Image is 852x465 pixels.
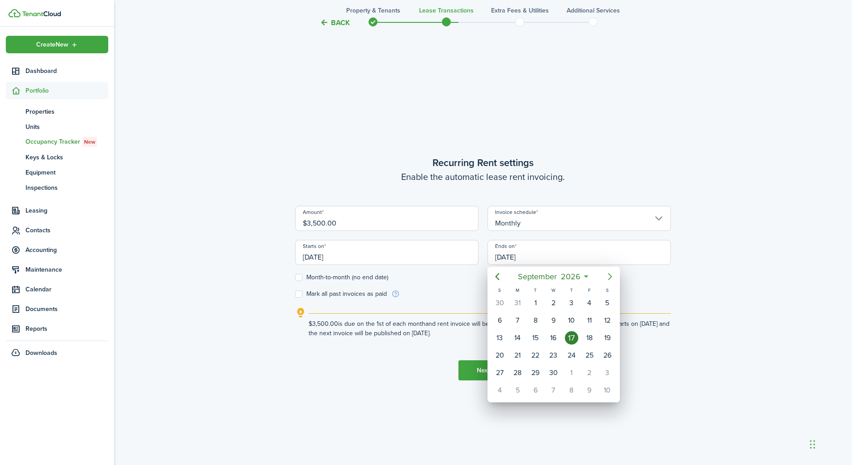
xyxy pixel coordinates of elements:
[601,366,614,380] div: Saturday, October 3, 2026
[526,286,544,294] div: T
[488,268,506,286] mbsc-button: Previous page
[529,314,542,327] div: Tuesday, September 8, 2026
[601,296,614,310] div: Saturday, September 5, 2026
[583,384,596,397] div: Friday, October 9, 2026
[601,349,614,362] div: Saturday, September 26, 2026
[529,331,542,345] div: Tuesday, September 15, 2026
[529,349,542,362] div: Tuesday, September 22, 2026
[601,314,614,327] div: Saturday, September 12, 2026
[511,296,524,310] div: Monday, August 31, 2026
[512,269,586,285] mbsc-button: September2026
[581,286,598,294] div: F
[598,286,616,294] div: S
[563,286,581,294] div: T
[511,384,524,397] div: Monday, October 5, 2026
[601,331,614,345] div: Saturday, September 19, 2026
[601,268,619,286] mbsc-button: Next page
[511,349,524,362] div: Monday, September 21, 2026
[583,296,596,310] div: Friday, September 4, 2026
[565,366,578,380] div: Thursday, October 1, 2026
[493,314,506,327] div: Sunday, September 6, 2026
[601,384,614,397] div: Saturday, October 10, 2026
[547,296,560,310] div: Wednesday, September 2, 2026
[529,296,542,310] div: Tuesday, September 1, 2026
[559,269,582,285] span: 2026
[547,349,560,362] div: Wednesday, September 23, 2026
[565,314,578,327] div: Thursday, September 10, 2026
[583,331,596,345] div: Friday, September 18, 2026
[529,366,542,380] div: Tuesday, September 29, 2026
[493,366,506,380] div: Sunday, September 27, 2026
[529,384,542,397] div: Tuesday, October 6, 2026
[583,366,596,380] div: Friday, October 2, 2026
[547,384,560,397] div: Wednesday, October 7, 2026
[565,296,578,310] div: Thursday, September 3, 2026
[565,384,578,397] div: Thursday, October 8, 2026
[493,349,506,362] div: Sunday, September 20, 2026
[565,349,578,362] div: Thursday, September 24, 2026
[583,349,596,362] div: Friday, September 25, 2026
[583,314,596,327] div: Friday, September 11, 2026
[547,366,560,380] div: Wednesday, September 30, 2026
[511,314,524,327] div: Monday, September 7, 2026
[547,331,560,345] div: Wednesday, September 16, 2026
[493,384,506,397] div: Sunday, October 4, 2026
[544,286,562,294] div: W
[509,286,526,294] div: M
[493,331,506,345] div: Sunday, September 13, 2026
[493,296,506,310] div: Sunday, August 30, 2026
[547,314,560,327] div: Wednesday, September 9, 2026
[491,286,509,294] div: S
[511,331,524,345] div: Monday, September 14, 2026
[511,366,524,380] div: Monday, September 28, 2026
[565,331,578,345] div: Thursday, September 17, 2026
[516,269,559,285] span: September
